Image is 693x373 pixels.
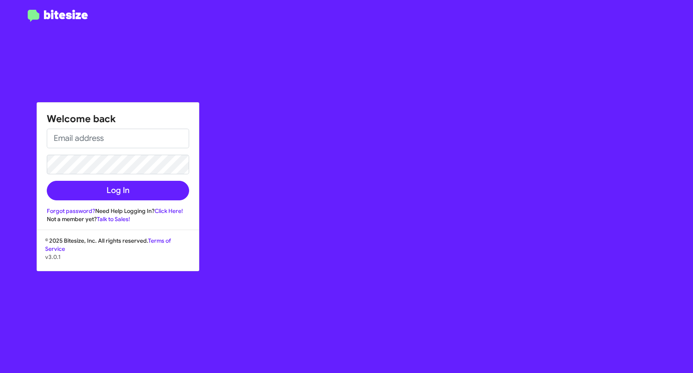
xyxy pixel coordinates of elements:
[45,253,191,261] p: v3.0.1
[47,181,189,200] button: Log In
[97,215,130,223] a: Talk to Sales!
[45,237,171,252] a: Terms of Service
[47,129,189,148] input: Email address
[37,237,199,271] div: © 2025 Bitesize, Inc. All rights reserved.
[47,207,95,215] a: Forgot password?
[47,207,189,215] div: Need Help Logging In?
[155,207,183,215] a: Click Here!
[47,112,189,125] h1: Welcome back
[47,215,189,223] div: Not a member yet?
